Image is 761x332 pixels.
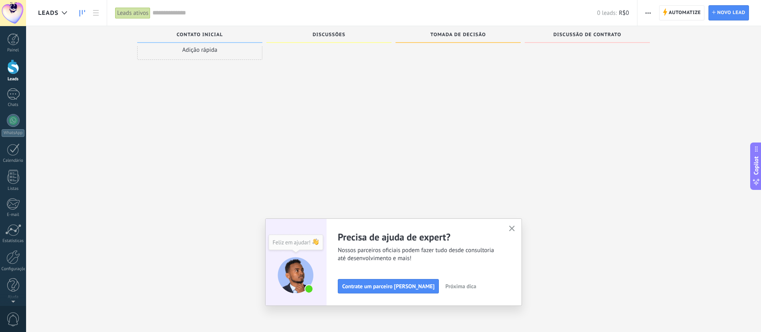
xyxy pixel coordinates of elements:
[619,9,629,17] span: R$0
[430,32,486,38] span: Tomada de decisão
[89,5,103,21] a: Lista
[338,279,439,293] button: Contrate um parceiro [PERSON_NAME]
[529,32,646,39] div: Discussão de contrato
[2,129,24,137] div: WhatsApp
[2,267,25,272] div: Configurações
[2,158,25,163] div: Calendário
[597,9,617,17] span: 0 leads:
[2,77,25,82] div: Leads
[2,238,25,244] div: Estatísticas
[2,48,25,53] div: Painel
[141,32,258,39] div: Contato inicial
[553,32,621,38] span: Discussão de contrato
[708,5,749,20] a: Novo lead
[137,40,262,60] div: Adição rápida
[338,246,499,263] span: Nossos parceiros oficiais podem fazer tudo desde consultoria até desenvolvimento e mais!
[270,32,388,39] div: Discussões
[2,102,25,108] div: Chats
[2,212,25,218] div: E-mail
[338,231,499,243] h2: Precisa de ajuda de expert?
[445,283,476,289] span: Próxima dica
[75,5,89,21] a: Leads
[38,9,59,17] span: Leads
[177,32,223,38] span: Contato inicial
[400,32,517,39] div: Tomada de decisão
[642,5,654,20] button: Mais
[659,5,704,20] a: Automatize
[669,6,701,20] span: Automatize
[342,283,434,289] span: Contrate um parceiro [PERSON_NAME]
[752,156,760,175] span: Copilot
[313,32,345,38] span: Discussões
[115,7,150,19] div: Leads ativos
[2,186,25,191] div: Listas
[717,6,745,20] span: Novo lead
[442,280,480,292] button: Próxima dica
